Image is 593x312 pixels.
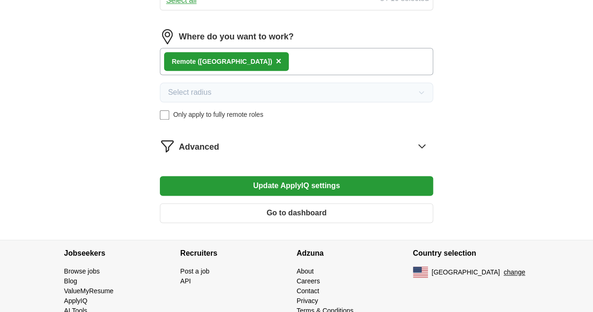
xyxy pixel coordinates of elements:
[160,176,433,196] button: Update ApplyIQ settings
[179,30,293,43] label: Where do you want to work?
[297,277,320,285] a: Careers
[160,110,169,120] input: Only apply to fully remote roles
[180,267,210,275] a: Post a job
[64,287,114,295] a: ValueMyResume
[64,297,88,304] a: ApplyIQ
[297,297,318,304] a: Privacy
[179,141,219,153] span: Advanced
[64,267,100,275] a: Browse jobs
[180,277,191,285] a: API
[64,277,77,285] a: Blog
[160,29,175,44] img: location.png
[297,287,319,295] a: Contact
[276,56,281,66] span: ×
[160,83,433,102] button: Select radius
[168,87,211,98] span: Select radius
[276,54,281,68] button: ×
[160,203,433,223] button: Go to dashboard
[297,267,314,275] a: About
[173,110,263,120] span: Only apply to fully remote roles
[413,266,428,278] img: US flag
[160,138,175,153] img: filter
[172,57,272,67] div: Remote ([GEOGRAPHIC_DATA])
[432,267,500,277] span: [GEOGRAPHIC_DATA]
[413,240,529,266] h4: Country selection
[503,267,525,277] button: change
